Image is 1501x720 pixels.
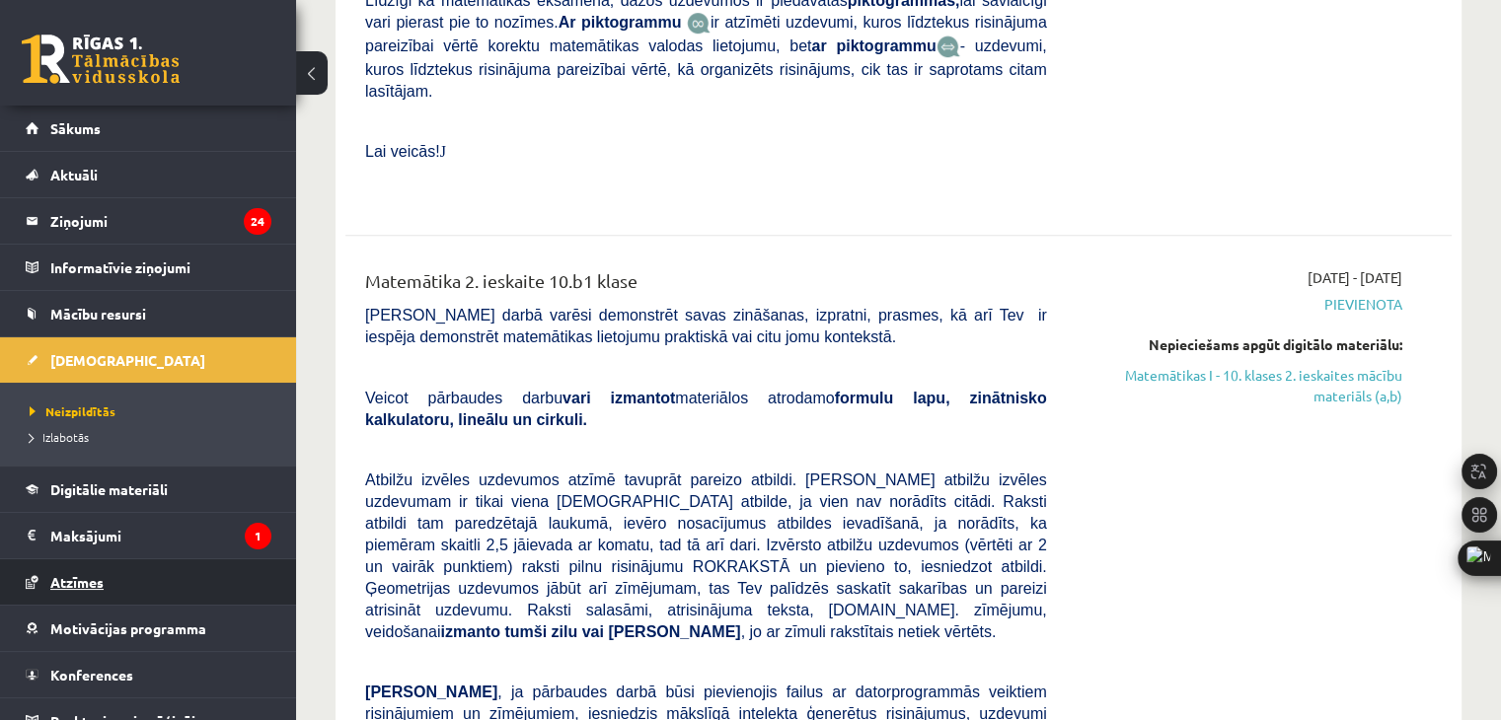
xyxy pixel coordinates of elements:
a: Atzīmes [26,559,271,605]
a: Aktuāli [26,152,271,197]
span: [PERSON_NAME] darbā varēsi demonstrēt savas zināšanas, izpratni, prasmes, kā arī Tev ir iespēja d... [365,307,1047,345]
span: Atbilžu izvēles uzdevumos atzīmē tavuprāt pareizo atbildi. [PERSON_NAME] atbilžu izvēles uzdevuma... [365,471,1047,640]
span: Digitālie materiāli [50,480,168,498]
span: Mācību resursi [50,305,146,323]
a: Neizpildītās [30,402,276,420]
legend: Informatīvie ziņojumi [50,245,271,290]
a: Motivācijas programma [26,606,271,651]
b: formulu lapu, zinātnisko kalkulatoru, lineālu un cirkuli. [365,390,1047,428]
i: 24 [244,208,271,235]
span: Neizpildītās [30,403,115,419]
span: Veicot pārbaudes darbu materiālos atrodamo [365,390,1047,428]
a: Digitālie materiāli [26,467,271,512]
b: izmanto [441,623,500,640]
span: ir atzīmēti uzdevumi, kuros līdztekus risinājuma pareizībai vērtē korektu matemātikas valodas lie... [365,14,1047,54]
span: Sākums [50,119,101,137]
span: Pievienota [1077,294,1402,315]
span: Izlabotās [30,429,89,445]
a: Izlabotās [30,428,276,446]
div: Matemātika 2. ieskaite 10.b1 klase [365,267,1047,304]
a: Maksājumi1 [26,513,271,558]
i: 1 [245,523,271,549]
b: Ar piktogrammu [559,14,682,31]
span: J [440,143,446,160]
a: Informatīvie ziņojumi [26,245,271,290]
span: Konferences [50,666,133,684]
legend: Ziņojumi [50,198,271,244]
a: Konferences [26,652,271,697]
img: JfuEzvunn4EvwAAAAASUVORK5CYII= [687,12,711,35]
div: Nepieciešams apgūt digitālo materiālu: [1077,334,1402,355]
legend: Maksājumi [50,513,271,558]
a: Rīgas 1. Tālmācības vidusskola [22,35,180,84]
a: Ziņojumi24 [26,198,271,244]
span: - uzdevumi, kuros līdztekus risinājuma pareizībai vērtē, kā organizēts risinājums, cik tas ir sap... [365,37,1047,100]
span: [PERSON_NAME] [365,684,497,700]
a: [DEMOGRAPHIC_DATA] [26,337,271,383]
span: Lai veicās! [365,143,440,160]
span: Atzīmes [50,573,104,591]
a: Matemātikas I - 10. klases 2. ieskaites mācību materiāls (a,b) [1077,365,1402,406]
b: vari izmantot [563,390,675,406]
a: Sākums [26,106,271,151]
b: ar piktogrammu [811,37,936,54]
img: wKvN42sLe3LLwAAAABJRU5ErkJggg== [937,36,960,58]
span: [DATE] - [DATE] [1308,267,1402,288]
span: Motivācijas programma [50,619,206,637]
span: [DEMOGRAPHIC_DATA] [50,351,205,369]
span: Aktuāli [50,166,98,183]
a: Mācību resursi [26,291,271,336]
b: tumši zilu vai [PERSON_NAME] [504,623,740,640]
